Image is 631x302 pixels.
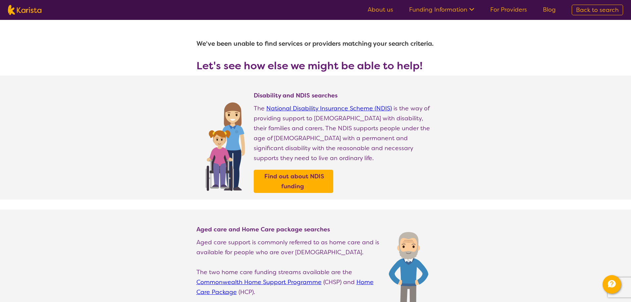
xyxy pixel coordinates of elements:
[490,6,527,14] a: For Providers
[603,275,621,294] button: Channel Menu
[196,60,435,72] h3: Let's see how else we might be able to help!
[255,171,332,191] a: Find out about NDIS funding
[368,6,393,14] a: About us
[576,6,619,14] span: Back to search
[409,6,474,14] a: Funding Information
[572,5,623,15] a: Back to search
[254,91,435,99] h4: Disability and NDIS searches
[266,104,392,112] a: National Disability Insurance Scheme (NDIS)
[8,5,41,15] img: Karista logo
[203,98,247,191] img: Find NDIS and Disability services and providers
[196,267,382,297] p: The two home care funding streams available are the (CHSP) and (HCP).
[254,103,435,163] p: The is the way of providing support to [DEMOGRAPHIC_DATA] with disability, their families and car...
[196,225,382,233] h4: Aged care and Home Care package searches
[543,6,556,14] a: Blog
[196,278,322,286] a: Commonwealth Home Support Programme
[196,36,435,52] h1: We've been unable to find services or providers matching your search criteria.
[196,237,382,257] p: Aged care support is commonly referred to as home care and is available for people who are over [...
[264,172,324,190] b: Find out about NDIS funding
